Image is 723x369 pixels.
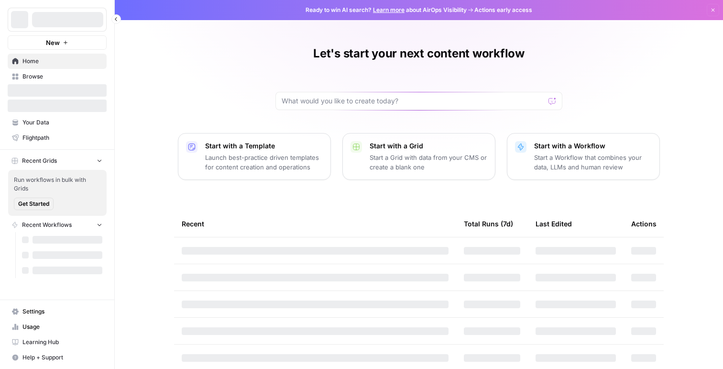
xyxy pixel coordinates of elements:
[370,141,487,151] p: Start with a Grid
[536,211,572,237] div: Last Edited
[22,72,102,81] span: Browse
[22,353,102,362] span: Help + Support
[474,6,532,14] span: Actions early access
[8,335,107,350] a: Learning Hub
[507,133,660,180] button: Start with a WorkflowStart a Workflow that combines your data, LLMs and human review
[205,153,323,172] p: Launch best-practice driven templates for content creation and operations
[8,350,107,365] button: Help + Support
[182,211,449,237] div: Recent
[8,69,107,84] a: Browse
[313,46,525,61] h1: Let's start your next content workflow
[8,319,107,335] a: Usage
[22,338,102,347] span: Learning Hub
[464,211,513,237] div: Total Runs (7d)
[8,154,107,168] button: Recent Grids
[22,134,102,142] span: Flightpath
[373,6,405,13] a: Learn more
[8,35,107,50] button: New
[534,141,652,151] p: Start with a Workflow
[8,115,107,130] a: Your Data
[8,54,107,69] a: Home
[631,211,657,237] div: Actions
[306,6,467,14] span: Ready to win AI search? about AirOps Visibility
[14,198,54,210] button: Get Started
[46,38,60,47] span: New
[22,157,57,165] span: Recent Grids
[282,96,545,106] input: What would you like to create today?
[370,153,487,172] p: Start a Grid with data from your CMS or create a blank one
[342,133,495,180] button: Start with a GridStart a Grid with data from your CMS or create a blank one
[22,57,102,66] span: Home
[22,221,72,229] span: Recent Workflows
[22,118,102,127] span: Your Data
[22,307,102,316] span: Settings
[205,141,323,151] p: Start with a Template
[22,323,102,331] span: Usage
[8,130,107,145] a: Flightpath
[534,153,652,172] p: Start a Workflow that combines your data, LLMs and human review
[18,200,49,208] span: Get Started
[8,218,107,232] button: Recent Workflows
[178,133,331,180] button: Start with a TemplateLaunch best-practice driven templates for content creation and operations
[8,304,107,319] a: Settings
[14,176,101,193] span: Run workflows in bulk with Grids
